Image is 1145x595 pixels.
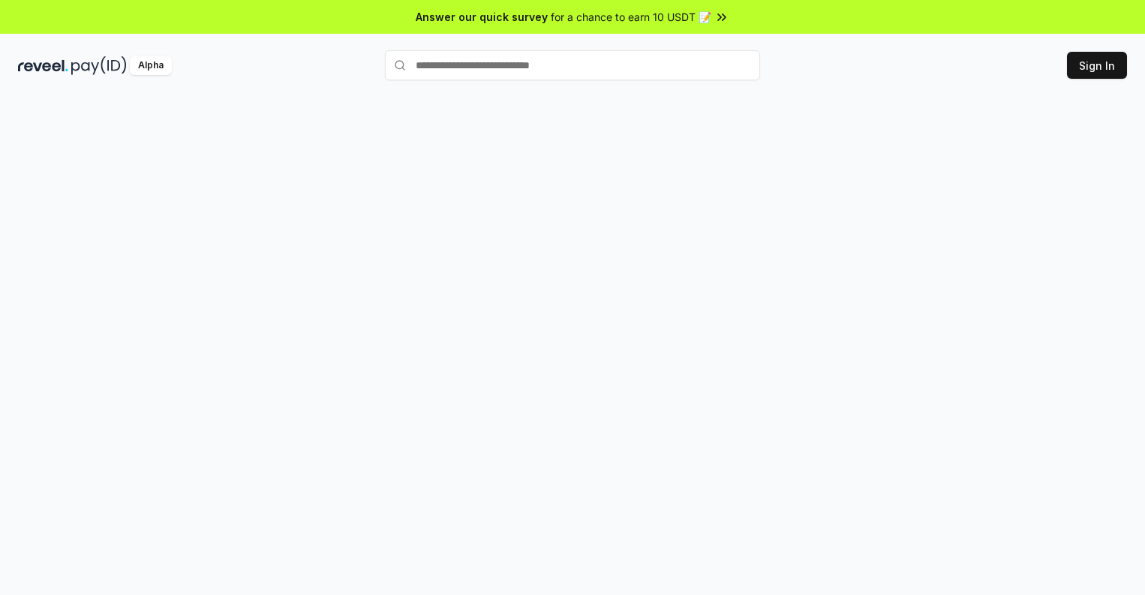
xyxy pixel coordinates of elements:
[1067,52,1127,79] button: Sign In
[130,56,172,75] div: Alpha
[18,56,68,75] img: reveel_dark
[71,56,127,75] img: pay_id
[551,9,711,25] span: for a chance to earn 10 USDT 📝
[416,9,548,25] span: Answer our quick survey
